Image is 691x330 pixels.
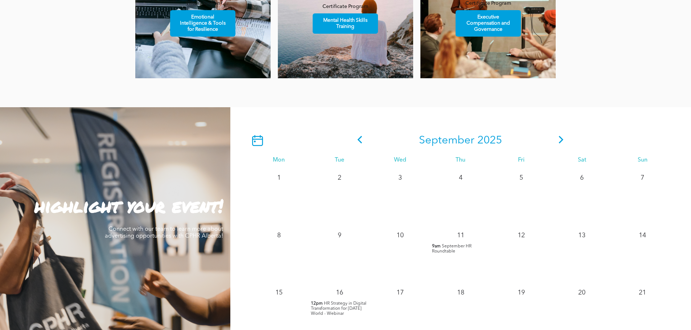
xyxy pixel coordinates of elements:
[419,135,474,146] span: September
[636,229,649,242] p: 14
[394,171,407,184] p: 3
[552,157,612,164] div: Sat
[311,301,366,316] span: HR Strategy in Digital Transformation for [DATE] World - Webinar
[515,229,528,242] p: 12
[477,135,502,146] span: 2025
[272,286,285,299] p: 15
[575,229,588,242] p: 13
[311,301,323,306] span: 12pm
[333,286,346,299] p: 16
[394,229,407,242] p: 10
[333,171,346,184] p: 2
[370,157,430,164] div: Wed
[105,226,223,239] span: Connect with our team to learn more about advertising opportunities with CPHR Alberta!
[636,286,649,299] p: 21
[272,229,285,242] p: 8
[313,13,378,34] a: Mental Health Skills Training
[454,171,467,184] p: 4
[454,229,467,242] p: 11
[432,244,472,254] span: September HR Roundtable
[515,171,528,184] p: 5
[394,286,407,299] p: 17
[430,157,491,164] div: Thu
[34,193,223,218] strong: highlight your event!
[309,157,370,164] div: Tue
[612,157,673,164] div: Sun
[170,10,235,37] a: Emotional Intelligence & Tools for Resilience
[575,171,588,184] p: 6
[575,286,588,299] p: 20
[314,14,377,33] span: Mental Health Skills Training
[457,11,520,36] span: Executive Compensation and Governance
[454,286,467,299] p: 18
[515,286,528,299] p: 19
[456,10,521,37] a: Executive Compensation and Governance
[491,157,552,164] div: Fri
[248,157,309,164] div: Mon
[636,171,649,184] p: 7
[272,171,285,184] p: 1
[171,11,234,36] span: Emotional Intelligence & Tools for Resilience
[432,244,441,249] span: 9am
[333,229,346,242] p: 9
